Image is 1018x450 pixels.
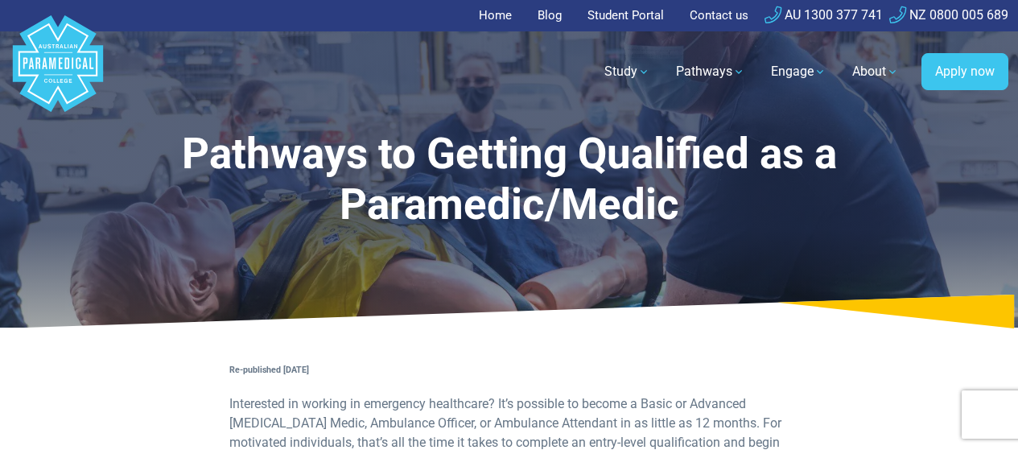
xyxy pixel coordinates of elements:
a: Apply now [921,53,1008,90]
a: NZ 0800 005 689 [889,7,1008,23]
h1: Pathways to Getting Qualified as a Paramedic/Medic [134,129,884,231]
a: Study [595,49,660,94]
a: AU 1300 377 741 [765,7,883,23]
strong: Re-published [DATE] [229,365,309,375]
a: Engage [761,49,836,94]
a: About [843,49,909,94]
a: Australian Paramedical College [10,31,106,113]
a: Pathways [666,49,755,94]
